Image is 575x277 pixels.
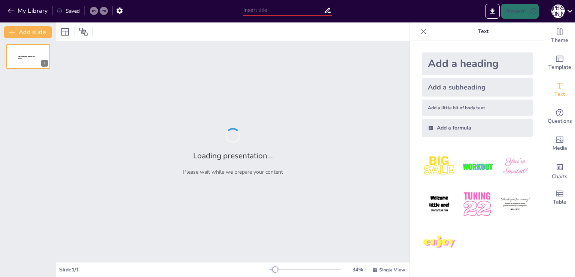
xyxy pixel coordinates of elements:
[18,55,35,60] span: Sendsteps presentation editor
[422,100,533,116] div: Add a little bit of body text
[553,144,567,152] span: Media
[6,5,51,17] button: My Library
[548,63,571,71] span: Template
[193,150,273,161] h2: Loading presentation...
[422,187,457,222] img: 4.jpeg
[379,267,405,273] span: Single View
[59,266,269,273] div: Slide 1 / 1
[243,5,324,16] input: Insert title
[422,119,533,137] div: Add a formula
[551,36,568,45] span: Theme
[460,149,495,184] img: 2.jpeg
[422,225,457,260] img: 7.jpeg
[551,4,565,18] div: А [PERSON_NAME]
[548,117,572,125] span: Questions
[460,187,495,222] img: 5.jpeg
[422,52,533,75] div: Add a heading
[183,168,283,176] p: Please wait while we prepare your content
[429,22,537,40] p: Text
[545,130,575,157] div: Add images, graphics, shapes or video
[554,90,565,98] span: Text
[422,149,457,184] img: 1.jpeg
[79,27,88,36] span: Position
[545,157,575,184] div: Add charts and graphs
[501,4,539,19] button: Present
[59,26,71,38] div: Layout
[552,173,568,181] span: Charts
[349,266,366,273] div: 34 %
[4,26,52,38] button: Add slide
[57,7,80,15] div: Saved
[545,22,575,49] div: Change the overall theme
[545,184,575,211] div: Add a table
[422,78,533,97] div: Add a subheading
[551,4,565,19] button: А [PERSON_NAME]
[485,4,500,19] button: Export to PowerPoint
[545,76,575,103] div: Add text boxes
[553,198,566,206] span: Table
[545,103,575,130] div: Get real-time input from your audience
[498,149,533,184] img: 3.jpeg
[545,49,575,76] div: Add ready made slides
[6,44,50,69] div: 1
[498,187,533,222] img: 6.jpeg
[41,60,48,67] div: 1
